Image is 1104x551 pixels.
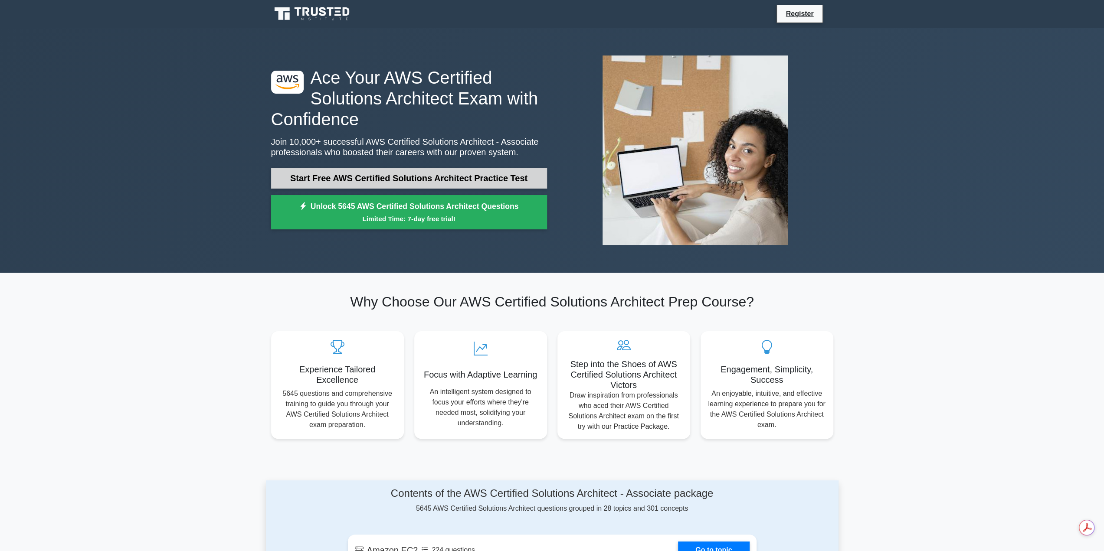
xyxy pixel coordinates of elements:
h5: Experience Tailored Excellence [278,364,397,385]
h5: Focus with Adaptive Learning [421,369,540,380]
h1: Ace Your AWS Certified Solutions Architect Exam with Confidence [271,67,547,130]
h5: Step into the Shoes of AWS Certified Solutions Architect Victors [564,359,683,390]
a: Register [780,8,819,19]
p: Draw inspiration from professionals who aced their AWS Certified Solutions Architect exam on the ... [564,390,683,432]
p: An intelligent system designed to focus your efforts where they're needed most, solidifying your ... [421,387,540,428]
h5: Engagement, Simplicity, Success [708,364,826,385]
p: An enjoyable, intuitive, and effective learning experience to prepare you for the AWS Certified S... [708,388,826,430]
p: Join 10,000+ successful AWS Certified Solutions Architect - Associate professionals who boosted t... [271,137,547,157]
small: Limited Time: 7-day free trial! [282,214,536,224]
h2: Why Choose Our AWS Certified Solutions Architect Prep Course? [271,293,833,310]
a: Unlock 5645 AWS Certified Solutions Architect QuestionsLimited Time: 7-day free trial! [271,195,547,230]
h4: Contents of the AWS Certified Solutions Architect - Associate package [348,487,757,500]
a: Start Free AWS Certified Solutions Architect Practice Test [271,168,547,189]
p: 5645 questions and comprehensive training to guide you through your AWS Certified Solutions Archi... [278,388,397,430]
div: 5645 AWS Certified Solutions Architect questions grouped in 28 topics and 301 concepts [348,487,757,514]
